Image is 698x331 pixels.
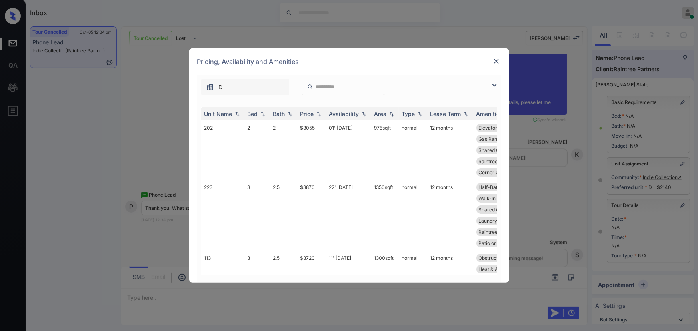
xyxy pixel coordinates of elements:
[479,136,503,142] span: Gas Range
[399,120,427,180] td: normal
[201,120,244,180] td: 202
[297,251,326,310] td: $3720
[479,195,514,201] span: Walk-In Closets
[479,169,505,175] span: Corner Unit
[273,110,285,117] div: Bath
[307,83,313,90] img: icon-zuma
[201,180,244,251] td: 223
[371,251,399,310] td: 1300 sqft
[326,180,371,251] td: 22' [DATE]
[329,110,359,117] div: Availability
[270,180,297,251] td: 2.5
[259,111,267,117] img: sorting
[286,111,294,117] img: sorting
[479,184,501,190] span: Half-Bath
[427,120,473,180] td: 12 months
[479,207,513,213] span: Shared Garage
[270,120,297,180] td: 2
[270,251,297,310] td: 2.5
[399,251,427,310] td: normal
[462,111,470,117] img: sorting
[360,111,368,117] img: sorting
[297,120,326,180] td: $3055
[219,83,223,92] span: D
[490,80,499,90] img: icon-zuma
[315,111,323,117] img: sorting
[427,180,473,251] td: 12 months
[399,180,427,251] td: normal
[233,111,241,117] img: sorting
[244,120,270,180] td: 2
[479,218,512,224] span: Laundry Room
[326,120,371,180] td: 01' [DATE]
[326,251,371,310] td: 11' [DATE]
[479,158,542,164] span: Raintree [MEDICAL_DATA]...
[476,110,503,117] div: Amenities
[416,111,424,117] img: sorting
[402,110,415,117] div: Type
[479,229,542,235] span: Raintree [MEDICAL_DATA]...
[248,110,258,117] div: Bed
[371,180,399,251] td: 1350 sqft
[244,251,270,310] td: 3
[204,110,232,117] div: Unit Name
[479,255,516,261] span: Obstructed View
[297,180,326,251] td: $3870
[206,83,214,91] img: icon-zuma
[189,48,509,75] div: Pricing, Availability and Amenities
[244,180,270,251] td: 3
[430,110,461,117] div: Lease Term
[479,125,519,131] span: Elevator Proxim...
[479,147,513,153] span: Shared Garage
[479,266,518,272] span: Heat & Air Cond...
[427,251,473,310] td: 12 months
[374,110,387,117] div: Area
[492,57,500,65] img: close
[388,111,396,117] img: sorting
[300,110,314,117] div: Price
[479,240,517,246] span: Patio or Balcon...
[201,251,244,310] td: 113
[371,120,399,180] td: 975 sqft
